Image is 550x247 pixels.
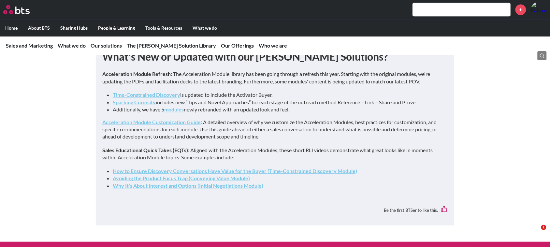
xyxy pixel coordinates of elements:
[113,99,442,106] li: includes new “Tips and Novel Approaches” for each stage of the outreach method Reference – Link –...
[113,92,180,98] a: Time-Constrained Discovery
[113,99,156,105] a: Sparking Curiosity
[113,175,250,181] a: Avoiding the Product Focus Trap (Conveying Value Module)
[91,42,122,49] a: Our solutions
[6,42,53,49] a: Sales and Marketing
[259,42,287,49] a: Who we are
[528,225,543,240] iframe: Intercom live chat
[531,2,547,17] img: Patrice Gaul
[3,5,42,14] a: Go home
[187,20,222,36] label: What we do
[127,42,216,49] a: The [PERSON_NAME] Solution Library
[3,5,30,14] img: BTS Logo
[102,71,171,77] strong: Acceleration Module Refresh
[93,20,140,36] label: People & Learning
[102,147,188,153] strong: Sales Educational Quick Takes (EQTs)
[102,50,448,64] h1: What's New or Updated with our [PERSON_NAME] Solutions?
[221,42,254,49] a: Our Offerings
[102,70,448,85] p: : The Acceleration Module library has been going through a refresh this year. Starting with the o...
[55,20,93,36] label: Sharing Hubs
[102,201,448,219] div: Be the first BTSer to like this.
[113,106,442,113] li: Additionally, we have 5 newly rebranded with an updated look and feel.
[102,119,201,125] a: Acceleration Module Customization Guide
[164,106,184,112] a: modules
[23,20,55,36] label: About BTS
[58,42,86,49] a: What we do
[113,182,263,189] a: Why It's About Interest and Options (Initial Negotiations Module)
[102,147,448,161] p: : Aligned with the Acceleration Modules, these short RLI videos demonstrate what great looks like...
[531,2,547,17] a: Profile
[140,20,187,36] label: Tools & Resources
[102,119,448,140] p: : A detailed overview of why we customize the Acceleration Modules, best practices for customizat...
[113,91,442,98] li: is updated to include the Activator Buyer.
[515,4,526,15] a: +
[113,168,357,174] a: How to Ensure Discovery Conversations Have Value for the Buyer (Time-Constrained Discovery Module)
[541,225,546,230] span: 1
